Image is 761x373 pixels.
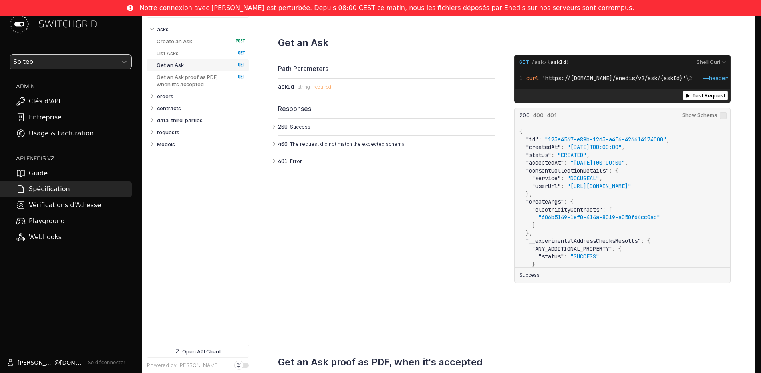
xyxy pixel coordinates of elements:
[230,74,245,80] span: GET
[609,206,612,213] span: [
[564,198,567,205] span: :
[157,117,203,124] p: data-third-parties
[547,59,570,65] em: {askId}
[298,84,310,90] span: string
[157,38,192,45] p: Create an Ask
[532,261,535,268] span: }
[526,159,564,166] span: "acceptedAt"
[157,126,246,138] a: requests
[157,23,246,35] a: asks
[618,245,622,252] span: {
[157,73,227,88] p: Get an Ask proof as PDF, when it's accepted
[526,237,641,244] span: "__experimentalAddressChecksResults"
[615,167,618,174] span: {
[532,206,602,213] span: "electricityContracts"
[230,50,245,56] span: GET
[157,62,184,69] p: Get an Ask
[236,363,241,368] div: Set dark mode
[602,206,606,213] span: :
[599,175,602,182] span: ,
[612,245,615,252] span: :
[609,167,612,174] span: :
[278,158,288,164] span: 401
[16,82,132,90] h2: ADMIN
[54,359,60,367] span: @
[529,230,532,237] span: ,
[157,26,169,33] p: asks
[526,136,538,143] span: "id"
[526,167,609,174] span: "consentCollectionDetails"
[532,175,561,182] span: "service"
[570,198,574,205] span: {
[586,151,590,159] span: ,
[545,136,666,143] span: "123e4567-e89b-12d3-a456-426614174000"
[157,59,245,71] a: Get an Ask GET
[542,75,686,82] span: 'https://[DOMAIN_NAME]/enedis/v2/ask/{askId}'
[533,112,544,118] span: 400
[278,153,495,170] button: 401 Error
[514,108,731,283] div: Example Responses
[567,143,622,151] span: "[DATE]T00:00:00"
[88,359,125,366] button: Se déconnecter
[147,362,219,368] a: Powered by [PERSON_NAME]
[157,90,246,102] a: orders
[538,136,542,143] span: :
[526,75,539,82] span: curl
[538,214,660,221] span: "606b5149-1ef0-414a-8019-a050f64cc0ac"
[641,237,644,244] span: :
[290,123,493,131] p: Success
[666,136,670,143] span: ,
[570,159,625,166] span: "[DATE]T00:00:00"
[531,59,570,66] span: /ask/
[547,112,557,118] span: 401
[157,93,173,100] p: orders
[570,253,599,260] span: "SUCCESS"
[526,143,561,151] span: "createdAt"
[142,20,254,340] nav: Table of contents for Api
[278,64,495,73] div: Path Parameters
[551,151,554,159] span: :
[561,183,564,190] span: :
[682,108,727,123] label: Show Schema
[157,47,245,59] a: List Asks GET
[278,83,294,90] div: askId
[526,190,529,198] span: }
[278,123,288,130] span: 200
[140,3,634,13] span: Notre connexion avec [PERSON_NAME] est perturbée. Depuis 08:00 CEST ce matin, nous les fichiers d...
[278,136,495,153] button: 400 The request did not match the expected schema
[157,129,179,136] p: requests
[157,35,245,47] a: Create an Ask POST
[692,93,725,99] span: Test Request
[157,50,179,57] p: List Asks
[230,62,245,68] span: GET
[519,112,530,118] span: 200
[519,272,540,279] p: Success
[278,37,328,48] h3: Get an Ask
[38,18,97,30] span: SWITCHGRID
[567,183,631,190] span: "[URL][DOMAIN_NAME]"
[703,75,728,82] span: --header
[278,104,495,113] div: Responses
[147,345,249,357] a: Open API Client
[561,175,564,182] span: :
[157,102,246,114] a: contracts
[561,143,564,151] span: :
[519,128,523,135] span: {
[157,114,246,126] a: data-third-parties
[290,141,493,148] p: The request did not match the expected schema
[564,253,567,260] span: :
[567,175,599,182] span: "DOCUSEAL"
[290,158,493,165] p: Error
[278,141,288,147] span: 400
[647,237,650,244] span: {
[532,222,535,229] span: ]
[278,119,495,135] button: 200 Success
[532,183,561,190] span: "userUrl"
[6,11,32,37] img: Switchgrid Logo
[278,356,483,368] h3: Get an Ask proof as PDF, when it's accepted
[558,151,586,159] span: "CREATED"
[564,159,567,166] span: :
[519,59,529,66] span: GET
[538,253,564,260] span: "status"
[526,230,529,237] span: }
